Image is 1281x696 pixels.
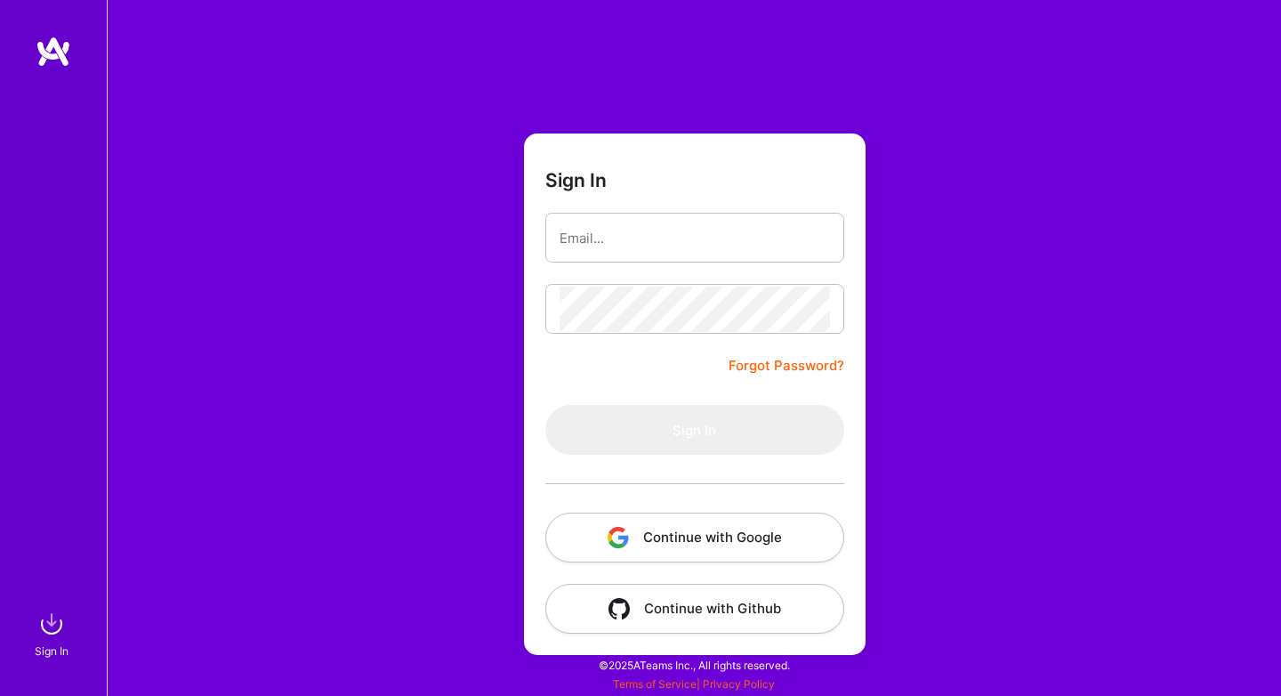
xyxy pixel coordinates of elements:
[545,169,607,191] h3: Sign In
[608,527,629,548] img: icon
[545,405,844,455] button: Sign In
[35,642,68,660] div: Sign In
[34,606,69,642] img: sign in
[729,355,844,376] a: Forgot Password?
[608,598,630,619] img: icon
[107,643,1281,687] div: © 2025 ATeams Inc., All rights reserved.
[613,677,697,691] a: Terms of Service
[703,677,775,691] a: Privacy Policy
[545,513,844,562] button: Continue with Google
[37,606,69,660] a: sign inSign In
[36,36,71,68] img: logo
[613,677,775,691] span: |
[560,215,830,261] input: Email...
[545,584,844,634] button: Continue with Github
